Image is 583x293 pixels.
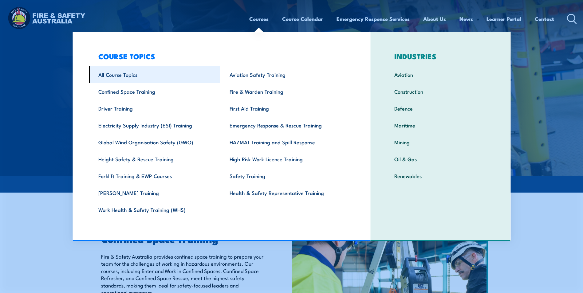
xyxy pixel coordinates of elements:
[89,201,220,218] a: Work Health & Safety Training (WHS)
[89,117,220,134] a: Electricity Supply Industry (ESI) Training
[89,150,220,167] a: Height Safety & Rescue Training
[89,167,220,184] a: Forklift Training & EWP Courses
[89,83,220,100] a: Confined Space Training
[220,83,351,100] a: Fire & Warden Training
[220,117,351,134] a: Emergency Response & Rescue Training
[385,134,496,150] a: Mining
[459,11,473,27] a: News
[423,11,446,27] a: About Us
[385,66,496,83] a: Aviation
[385,150,496,167] a: Oil & Gas
[249,11,269,27] a: Courses
[220,100,351,117] a: First Aid Training
[89,100,220,117] a: Driver Training
[385,167,496,184] a: Renewables
[89,134,220,150] a: Global Wind Organisation Safety (GWO)
[385,83,496,100] a: Construction
[337,11,410,27] a: Emergency Response Services
[220,66,351,83] a: Aviation Safety Training
[89,66,220,83] a: All Course Topics
[385,100,496,117] a: Defence
[385,117,496,134] a: Maritime
[220,150,351,167] a: High Risk Work Licence Training
[89,52,351,61] h3: COURSE TOPICS
[89,184,220,201] a: [PERSON_NAME] Training
[220,134,351,150] a: HAZMAT Training and Spill Response
[220,184,351,201] a: Health & Safety Representative Training
[385,52,496,61] h3: INDUSTRIES
[220,167,351,184] a: Safety Training
[535,11,554,27] a: Contact
[282,11,323,27] a: Course Calendar
[101,234,263,243] h2: Confined Space Training
[486,11,521,27] a: Learner Portal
